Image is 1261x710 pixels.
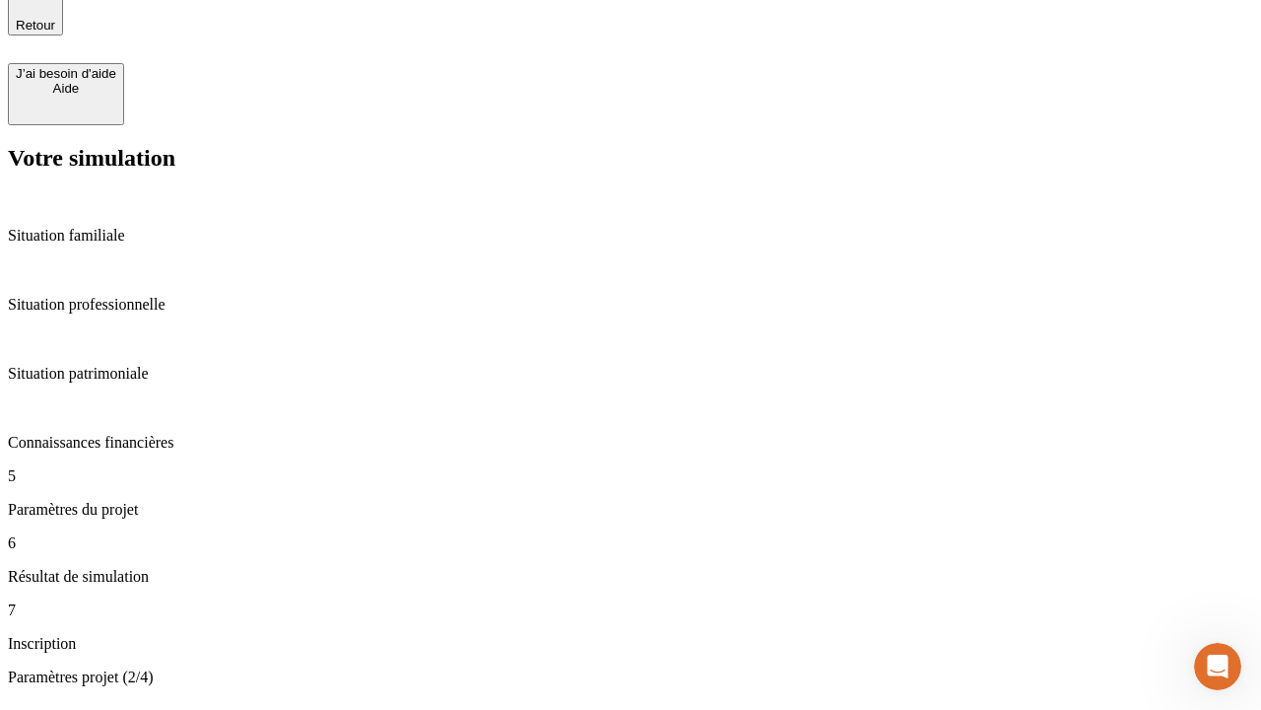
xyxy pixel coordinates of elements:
[8,145,1253,172] h2: Votre simulation
[1194,643,1241,690] iframe: Intercom live chat
[8,63,124,125] button: J’ai besoin d'aideAide
[8,534,1253,552] p: 6
[8,434,1253,452] p: Connaissances financières
[8,467,1253,485] p: 5
[8,602,1253,619] p: 7
[16,66,116,81] div: J’ai besoin d'aide
[8,568,1253,586] p: Résultat de simulation
[8,635,1253,653] p: Inscription
[8,296,1253,314] p: Situation professionnelle
[8,365,1253,383] p: Situation patrimoniale
[8,227,1253,245] p: Situation familiale
[8,669,1253,686] p: Paramètres projet (2/4)
[16,81,116,96] div: Aide
[8,501,1253,519] p: Paramètres du projet
[16,18,55,33] span: Retour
